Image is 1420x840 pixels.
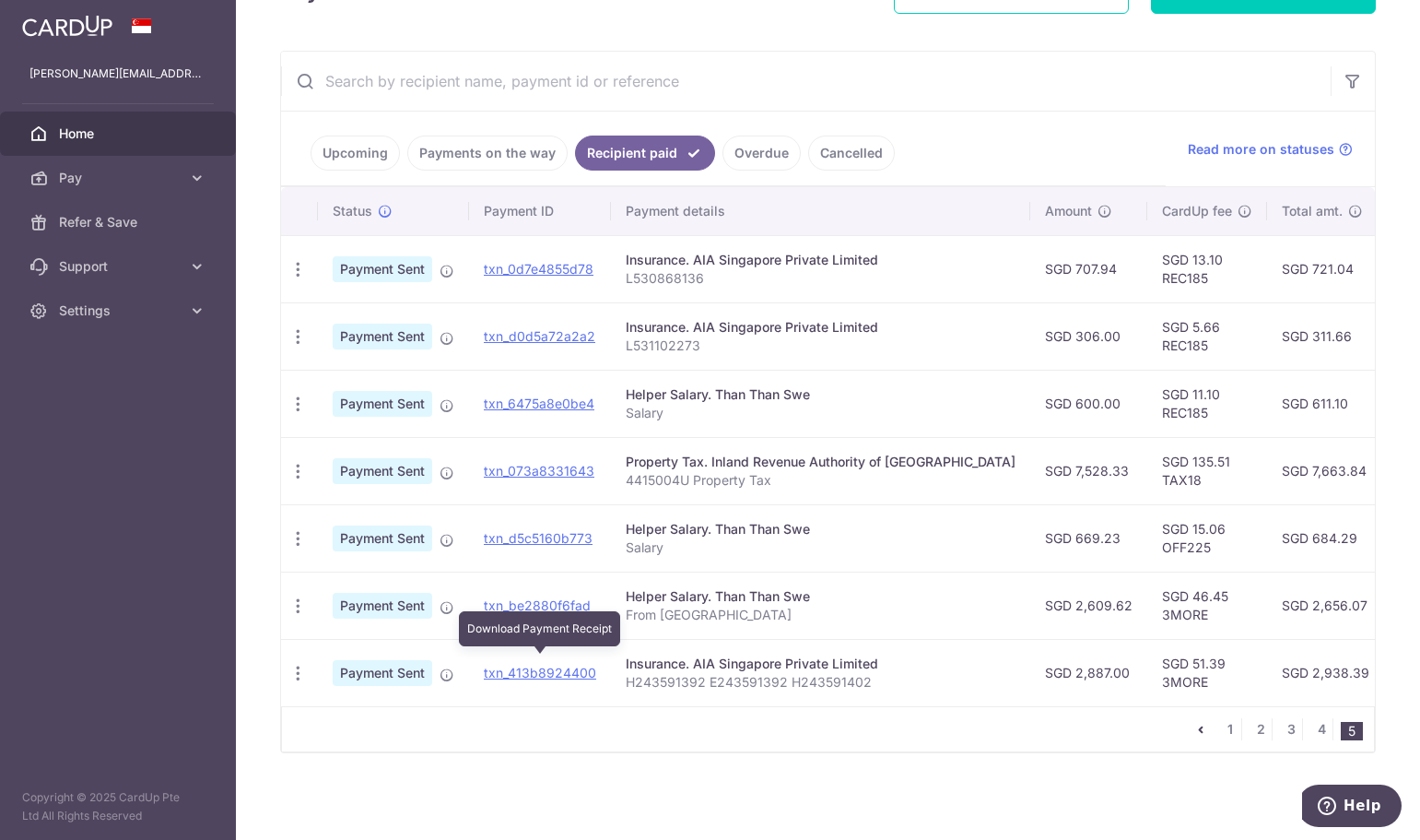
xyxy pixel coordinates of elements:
[1147,572,1267,639] td: SGD 46.45 3MORE
[1267,370,1384,437] td: SGD 611.10
[626,655,1015,673] div: Insurance. AIA Singapore Private Limited
[626,538,1015,557] p: Salary
[808,136,895,171] a: Cancelled
[1030,504,1147,572] td: SGD 669.23
[1267,235,1384,302] td: SGD 721.04
[59,257,181,276] span: Support
[484,665,596,680] a: txn_413b8924400
[1280,718,1302,740] a: 3
[59,124,181,143] span: Home
[626,453,1015,471] div: Property Tax. Inland Revenue Authority of [GEOGRAPHIC_DATA]
[626,337,1015,355] p: L531102273
[29,65,206,83] p: [PERSON_NAME][EMAIL_ADDRESS][DOMAIN_NAME]
[722,136,801,171] a: Overdue
[1188,140,1353,159] a: Read more on statuses
[59,302,181,320] span: Settings
[1267,504,1384,572] td: SGD 684.29
[1147,370,1267,437] td: SGD 11.10 REC185
[22,15,112,37] img: CardUp
[469,187,611,235] th: Payment ID
[311,136,400,171] a: Upcoming
[1267,572,1384,639] td: SGD 2,656.07
[1267,302,1384,370] td: SGD 311.66
[626,385,1015,404] div: Helper Salary. Than Than Swe
[459,611,620,646] div: Download Payment Receipt
[333,526,432,551] span: Payment Sent
[333,202,372,220] span: Status
[626,269,1015,288] p: L530868136
[333,324,432,349] span: Payment Sent
[1045,202,1092,220] span: Amount
[1030,437,1147,504] td: SGD 7,528.33
[281,52,1331,111] input: Search by recipient name, payment id or reference
[626,606,1015,624] p: From [GEOGRAPHIC_DATA]
[1267,437,1384,504] td: SGD 7,663.84
[59,169,181,187] span: Pay
[1190,707,1374,751] nav: pager
[484,463,594,479] a: txn_073a8331643
[1147,504,1267,572] td: SGD 15.06 OFF225
[626,318,1015,337] div: Insurance. AIA Singapore Private Limited
[484,530,593,546] a: txn_d5c5160b773
[1341,722,1363,740] li: 5
[1282,202,1343,220] span: Total amt.
[484,396,594,411] a: txn_6475a8e0be4
[1219,718,1241,740] a: 1
[1302,785,1402,831] iframe: Opens a widget where you can find more information
[1030,235,1147,302] td: SGD 707.94
[1188,140,1334,159] span: Read more on statuses
[59,213,181,231] span: Refer & Save
[626,471,1015,490] p: 4415004U Property Tax
[1030,302,1147,370] td: SGD 306.00
[333,660,432,686] span: Payment Sent
[333,458,432,484] span: Payment Sent
[626,520,1015,538] div: Helper Salary. Than Than Swe
[1147,235,1267,302] td: SGD 13.10 REC185
[1147,437,1267,504] td: SGD 135.51 TAX18
[1030,572,1147,639] td: SGD 2,609.62
[1250,718,1272,740] a: 2
[1162,202,1232,220] span: CardUp fee
[1147,302,1267,370] td: SGD 5.66 REC185
[626,251,1015,269] div: Insurance. AIA Singapore Private Limited
[575,136,715,171] a: Recipient paid
[333,256,432,282] span: Payment Sent
[407,136,568,171] a: Payments on the way
[484,328,595,344] a: txn_d0d5a72a2a2
[1030,639,1147,706] td: SGD 2,887.00
[333,593,432,619] span: Payment Sent
[1147,639,1267,706] td: SGD 51.39 3MORE
[1030,370,1147,437] td: SGD 600.00
[484,261,593,277] a: txn_0d7e4855d78
[626,587,1015,606] div: Helper Salary. Than Than Swe
[626,673,1015,692] p: H243591392 E243591392 H243591402
[333,391,432,417] span: Payment Sent
[484,597,591,613] a: txn_be2880f6fad
[626,404,1015,422] p: Salary
[1267,639,1384,706] td: SGD 2,938.39
[1310,718,1332,740] a: 4
[611,187,1030,235] th: Payment details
